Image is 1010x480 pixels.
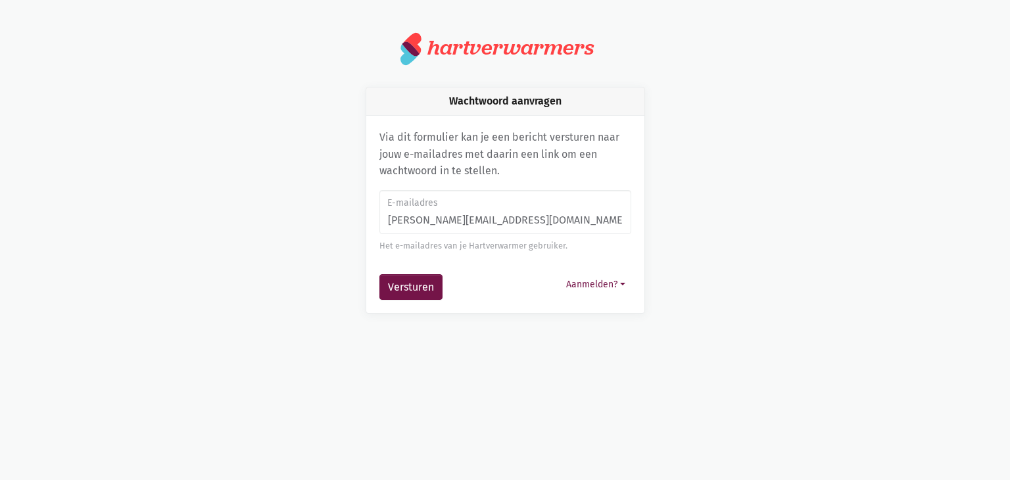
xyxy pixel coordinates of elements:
div: Het e-mailadres van je Hartverwarmer gebruiker. [379,239,631,252]
div: Wachtwoord aanvragen [366,87,644,116]
button: Versturen [379,274,443,300]
div: hartverwarmers [427,36,594,60]
form: Wachtwoord aanvragen [379,190,631,300]
button: Aanmelden? [560,274,631,295]
label: E-mailadres [387,196,622,210]
img: logo.svg [400,32,422,66]
a: hartverwarmers [400,32,610,66]
p: Via dit formulier kan je een bericht versturen naar jouw e-mailadres met daarin een link om een w... [379,129,631,180]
